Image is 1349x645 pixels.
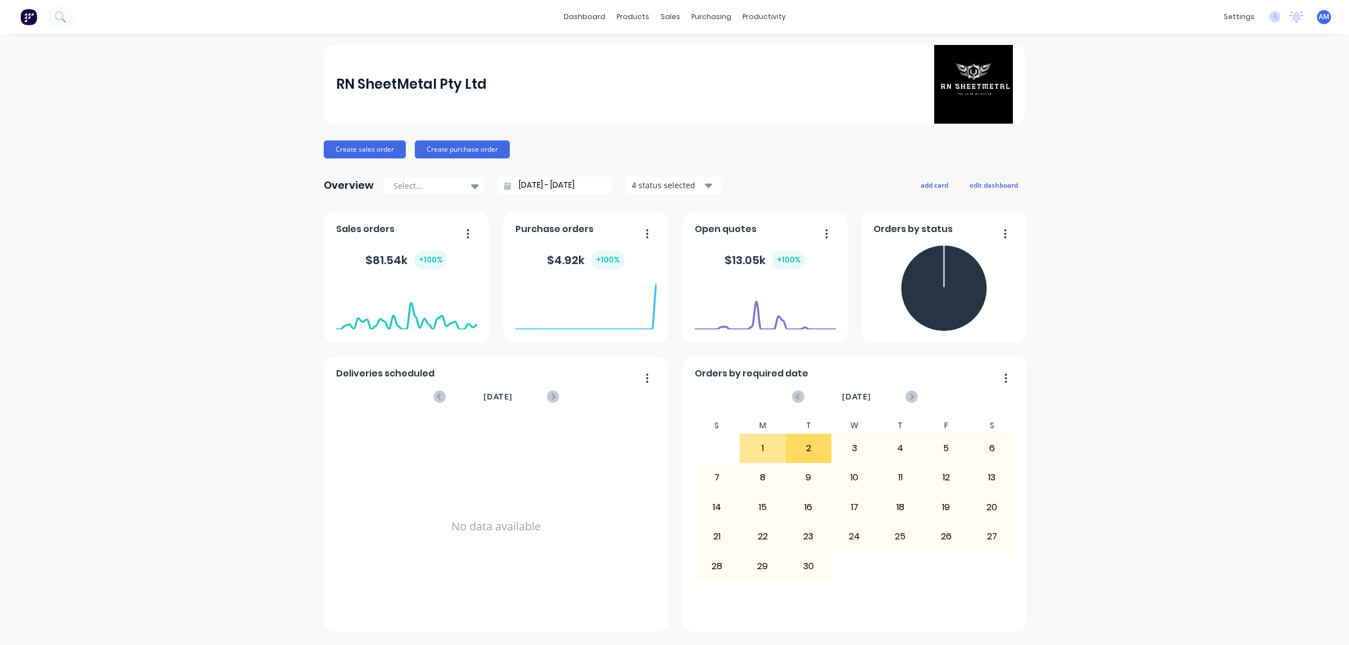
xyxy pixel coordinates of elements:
[336,367,434,380] span: Deliveries scheduled
[786,523,831,551] div: 23
[1319,12,1329,22] span: AM
[923,417,969,434] div: F
[842,390,871,403] span: [DATE]
[336,222,395,236] span: Sales orders
[611,8,655,25] div: products
[740,493,785,521] div: 15
[695,552,740,580] div: 28
[877,417,924,434] div: T
[694,417,740,434] div: S
[336,417,657,635] div: No data available
[913,178,956,192] button: add card
[962,178,1025,192] button: edit dashboard
[591,251,624,269] div: + 100 %
[878,523,923,551] div: 25
[969,417,1015,434] div: S
[832,493,877,521] div: 17
[695,464,740,492] div: 7
[924,523,968,551] div: 26
[970,464,1015,492] div: 13
[832,434,877,462] div: 3
[336,73,487,96] div: RN SheetMetal Pty Ltd
[324,174,374,197] div: Overview
[924,464,968,492] div: 12
[737,8,791,25] div: productivity
[970,523,1015,551] div: 27
[832,523,877,551] div: 24
[725,251,805,269] div: $ 13.05k
[515,222,594,236] span: Purchase orders
[786,417,832,434] div: T
[365,251,447,269] div: $ 81.54k
[632,179,703,191] div: 4 status selected
[20,8,37,25] img: Factory
[695,493,740,521] div: 14
[414,251,447,269] div: + 100 %
[878,493,923,521] div: 18
[483,390,513,403] span: [DATE]
[740,523,785,551] div: 22
[324,140,406,158] button: Create sales order
[740,434,785,462] div: 1
[740,464,785,492] div: 8
[695,523,740,551] div: 21
[786,464,831,492] div: 9
[786,434,831,462] div: 2
[695,222,757,236] span: Open quotes
[786,552,831,580] div: 30
[924,434,968,462] div: 5
[547,251,624,269] div: $ 4.92k
[740,552,785,580] div: 29
[873,222,953,236] span: Orders by status
[924,493,968,521] div: 19
[740,417,786,434] div: M
[878,464,923,492] div: 11
[655,8,686,25] div: sales
[686,8,737,25] div: purchasing
[786,493,831,521] div: 16
[1218,8,1260,25] div: settings
[831,417,877,434] div: W
[934,45,1013,124] img: RN SheetMetal Pty Ltd
[626,177,721,194] button: 4 status selected
[415,140,510,158] button: Create purchase order
[970,434,1015,462] div: 6
[970,493,1015,521] div: 20
[832,464,877,492] div: 10
[878,434,923,462] div: 4
[772,251,805,269] div: + 100 %
[558,8,611,25] a: dashboard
